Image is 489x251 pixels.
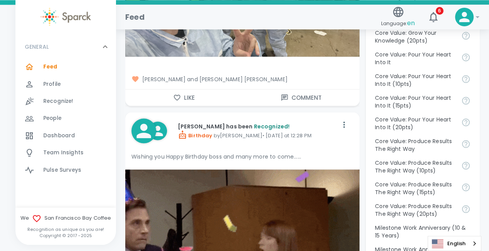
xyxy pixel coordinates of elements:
[375,29,455,44] p: Core Value: Grow Your Knowledge (20pts)
[43,97,73,105] span: Recognize!
[43,114,61,122] span: People
[242,89,360,106] button: Comment
[43,149,83,157] span: Team Insights
[461,204,470,213] svg: Find success working together and doing the right thing
[375,137,455,152] p: Core Value: Produce Results The Right Way
[375,180,455,196] p: Core Value: Produce Results The Right Way (15pts)
[15,127,116,144] a: Dashboard
[41,8,91,26] img: Sparck logo
[15,232,116,239] p: Copyright © 2017 - 2025
[125,89,242,106] button: Like
[375,94,455,109] p: Core Value: Pour Your Heart Into It (15pts)
[428,236,481,251] aside: Language selected: English
[15,214,116,223] span: We San Francisco Bay Coffee
[461,31,470,40] svg: Follow your curiosity and learn together
[43,132,75,140] span: Dashboard
[461,161,470,170] svg: Find success working together and doing the right thing
[461,139,470,149] svg: Find success working together and doing the right thing
[375,202,455,217] p: Core Value: Produce Results The Right Way (20pts)
[178,131,212,139] span: Birthday
[15,93,116,110] a: Recognize!
[15,162,116,179] a: Pulse Surveys
[461,96,470,105] svg: Come to work to make a difference in your own way
[131,152,353,160] p: Wishing you Happy Birthday boss and many more to come......
[375,115,455,131] p: Core Value: Pour Your Heart Into It (20pts)
[15,76,116,93] a: Profile
[15,110,116,127] a: People
[15,58,116,75] a: Feed
[15,35,116,58] div: GENERAL
[15,8,116,26] a: Sparck logo
[436,7,443,15] span: 6
[461,118,470,127] svg: Come to work to make a difference in your own way
[407,19,415,27] span: en
[178,122,338,130] p: [PERSON_NAME] has been
[43,80,61,88] span: Profile
[15,144,116,161] a: Team Insights
[375,50,455,66] p: Core Value: Pour Your Heart Into It
[25,43,49,51] p: GENERAL
[43,63,58,71] span: Feed
[254,122,290,130] span: Recognized!
[461,74,470,84] svg: Come to work to make a difference in your own way
[375,72,455,87] p: Core Value: Pour Your Heart Into It (10pts)
[178,130,338,139] p: by [PERSON_NAME] • [DATE] at 12:28 PM
[378,3,418,31] button: Language:en
[428,236,481,251] a: English
[43,166,81,174] span: Pulse Surveys
[125,11,145,23] h1: Feed
[461,183,470,192] svg: Find success working together and doing the right thing
[461,53,470,62] svg: Come to work to make a difference in your own way
[15,58,116,182] div: GENERAL
[428,236,481,251] div: Language
[15,226,116,232] p: Recognition as unique as you are!
[131,75,353,83] span: [PERSON_NAME] and [PERSON_NAME] [PERSON_NAME]
[424,8,443,26] button: 6
[381,18,415,29] span: Language:
[375,224,470,239] p: Milestone Work Anniversary (10 & 15 Years)
[375,159,455,174] p: Core Value: Produce Results The Right Way (10pts)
